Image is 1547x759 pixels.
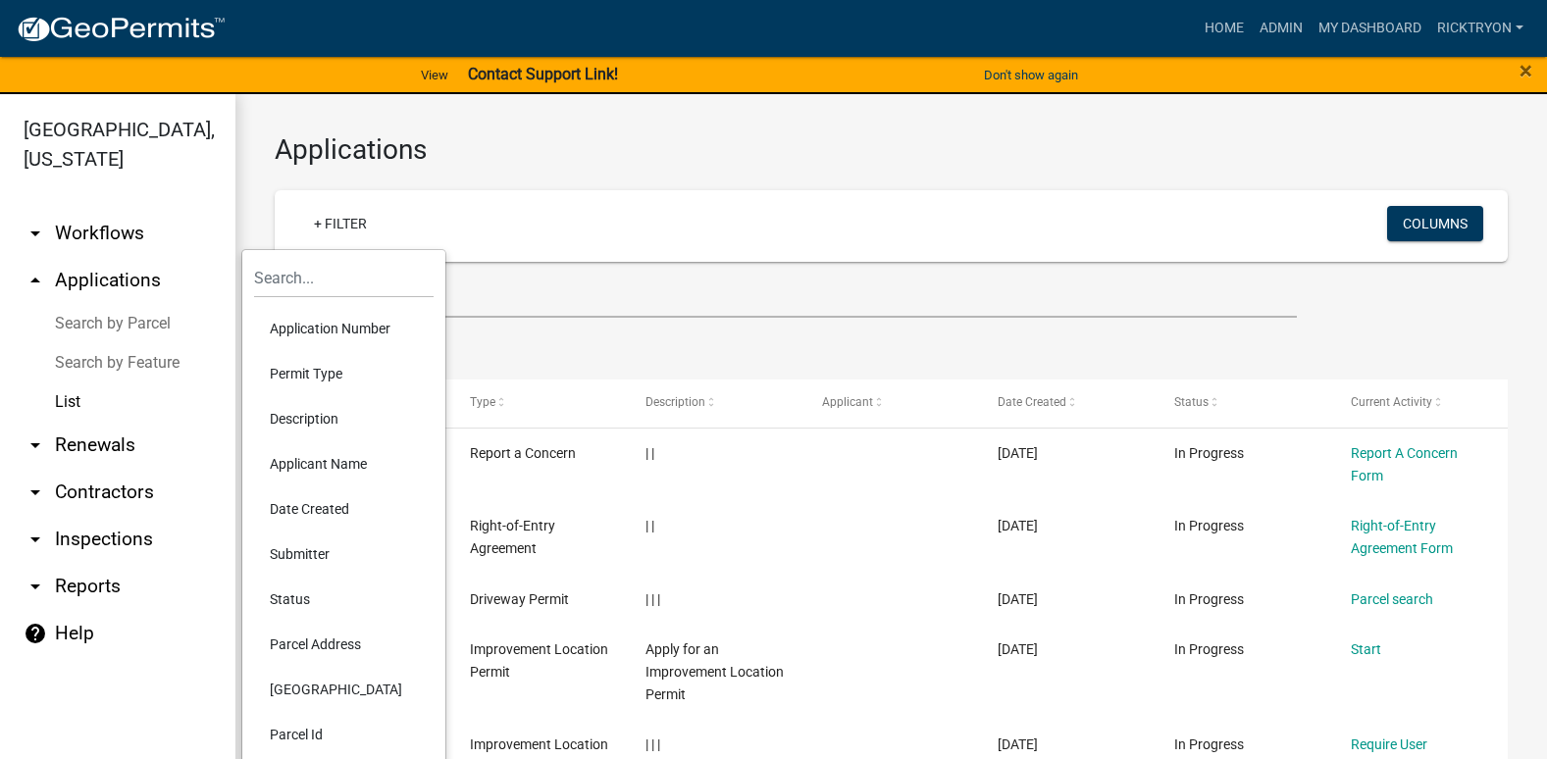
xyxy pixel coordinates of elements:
span: 09/18/2025 [998,736,1038,752]
i: arrow_drop_down [24,481,47,504]
span: In Progress [1174,518,1244,533]
li: Parcel Address [254,622,434,667]
a: Require User [1351,736,1427,752]
a: My Dashboard [1311,10,1429,47]
strong: Contact Support Link! [468,65,618,83]
i: arrow_drop_down [24,575,47,598]
i: arrow_drop_down [24,433,47,457]
datatable-header-cell: Type [451,379,628,427]
li: Date Created [254,486,434,531]
a: View [413,59,456,91]
i: arrow_drop_up [24,269,47,292]
span: Status [1174,395,1209,409]
span: | | [645,518,654,533]
span: Apply for an Improvement Location Permit [645,641,784,702]
datatable-header-cell: Applicant [803,379,980,427]
span: Type [470,395,495,409]
input: Search... [254,258,434,298]
button: Close [1520,59,1532,82]
li: [GEOGRAPHIC_DATA] [254,667,434,712]
span: × [1520,57,1532,84]
span: | | | [645,591,660,607]
button: Don't show again [976,59,1086,91]
span: Description [645,395,705,409]
li: Description [254,396,434,441]
input: Search for applications [275,278,1297,318]
datatable-header-cell: Date Created [979,379,1156,427]
span: | | | [645,736,660,752]
a: Home [1197,10,1252,47]
span: 09/19/2025 [998,445,1038,461]
i: arrow_drop_down [24,528,47,551]
li: Applicant Name [254,441,434,486]
li: Status [254,577,434,622]
li: Submitter [254,531,434,577]
a: Report A Concern Form [1351,445,1458,483]
span: Current Activity [1351,395,1432,409]
h3: Applications [275,133,1508,167]
span: 09/18/2025 [998,518,1038,533]
i: arrow_drop_down [24,222,47,245]
a: Start [1351,641,1381,657]
span: 09/18/2025 [998,641,1038,657]
a: Parcel search [1351,591,1433,607]
a: ricktryon [1429,10,1531,47]
a: + Filter [298,206,383,241]
span: Improvement Location Permit [470,641,608,680]
span: In Progress [1174,591,1244,607]
li: Permit Type [254,351,434,396]
li: Application Number [254,306,434,351]
span: Applicant [822,395,873,409]
datatable-header-cell: Current Activity [1331,379,1508,427]
span: Report a Concern [470,445,576,461]
datatable-header-cell: Description [627,379,803,427]
a: Right-of-Entry Agreement Form [1351,518,1453,556]
span: In Progress [1174,641,1244,657]
span: Right-of-Entry Agreement [470,518,555,556]
li: Parcel Id [254,712,434,757]
span: In Progress [1174,736,1244,752]
span: Driveway Permit [470,591,569,607]
button: Columns [1387,206,1483,241]
datatable-header-cell: Status [1156,379,1332,427]
span: In Progress [1174,445,1244,461]
span: | | [645,445,654,461]
span: 09/18/2025 [998,591,1038,607]
i: help [24,622,47,645]
span: Date Created [998,395,1066,409]
a: Admin [1252,10,1311,47]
